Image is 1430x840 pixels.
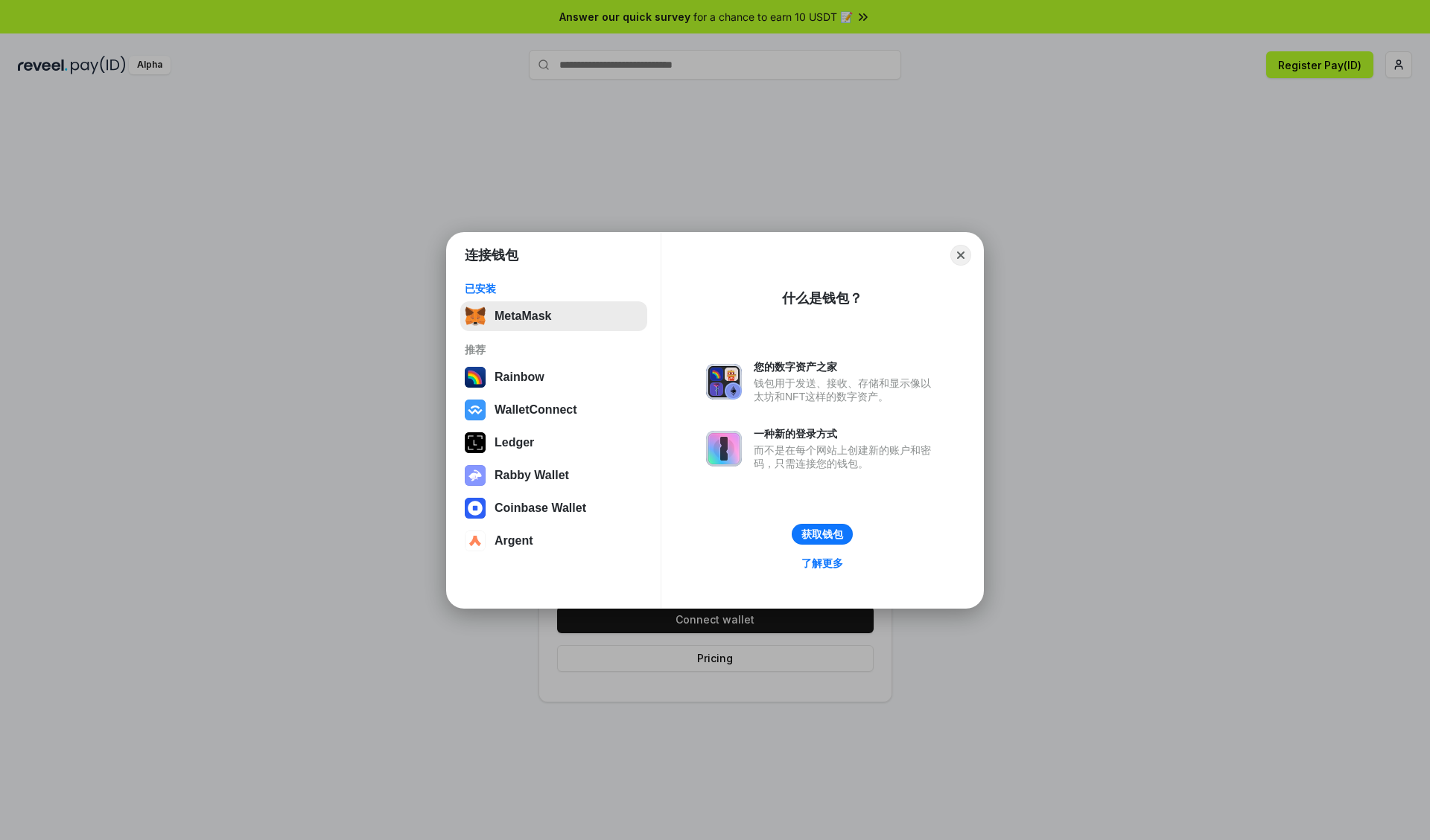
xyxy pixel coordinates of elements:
[495,469,569,482] div: Rabby Wallet
[465,367,486,388] img: svg+xml,%3Csvg%20width%3D%22120%22%20height%3D%22120%22%20viewBox%3D%220%200%20120%20120%22%20fil...
[465,498,486,519] img: svg+xml,%3Csvg%20width%3D%2228%22%20height%3D%2228%22%20viewBox%3D%220%200%2028%2028%22%20fill%3D...
[460,428,647,458] button: Ledger
[495,501,586,515] div: Coinbase Wallet
[460,493,647,523] button: Coinbase Wallet
[465,465,486,486] img: svg+xml,%3Csvg%20xmlns%3D%22http%3A%2F%2Fwww.w3.org%2F2000%2Fsvg%22%20fill%3D%22none%22%20viewBox...
[460,362,647,392] button: Rainbow
[460,526,647,556] button: Argent
[465,306,486,327] img: svg+xml,%3Csvg%20fill%3D%22none%22%20height%3D%2233%22%20viewBox%3D%220%200%2035%2033%22%20width%...
[465,343,643,356] div: 推荐
[460,395,647,425] button: WalletConnect
[465,400,486,420] img: svg+xml,%3Csvg%20width%3D%2228%22%20height%3D%2228%22%20viewBox%3D%220%200%2028%2028%22%20fill%3D...
[460,301,647,331] button: MetaMask
[754,443,938,470] div: 而不是在每个网站上创建新的账户和密码，只需连接您的钱包。
[495,310,551,323] div: MetaMask
[465,432,486,453] img: svg+xml,%3Csvg%20xmlns%3D%22http%3A%2F%2Fwww.w3.org%2F2000%2Fsvg%22%20width%3D%2228%22%20height%3...
[460,461,647,490] button: Rabby Wallet
[465,530,486,551] img: svg+xml,%3Csvg%20width%3D%2228%22%20height%3D%2228%22%20viewBox%3D%220%200%2028%2028%22%20fill%3D...
[495,403,577,417] div: WalletConnect
[801,528,843,541] div: 获取钱包
[706,364,742,400] img: svg+xml,%3Csvg%20xmlns%3D%22http%3A%2F%2Fwww.w3.org%2F2000%2Fsvg%22%20fill%3D%22none%22%20viewBox...
[792,554,852,573] a: 了解更多
[495,534,533,548] div: Argent
[495,371,544,384] div: Rainbow
[754,427,938,440] div: 一种新的登录方式
[754,376,938,403] div: 钱包用于发送、接收、存储和显示像以太坊和NFT这样的数字资产。
[950,245,971,266] button: Close
[706,431,742,467] img: svg+xml,%3Csvg%20xmlns%3D%22http%3A%2F%2Fwww.w3.org%2F2000%2Fsvg%22%20fill%3D%22none%22%20viewBox...
[465,246,518,264] h1: 连接钱包
[495,436,534,449] div: Ledger
[754,360,938,373] div: 您的数字资产之家
[801,557,843,570] div: 了解更多
[465,282,643,295] div: 已安装
[792,524,853,545] button: 获取钱包
[782,289,862,307] div: 什么是钱包？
